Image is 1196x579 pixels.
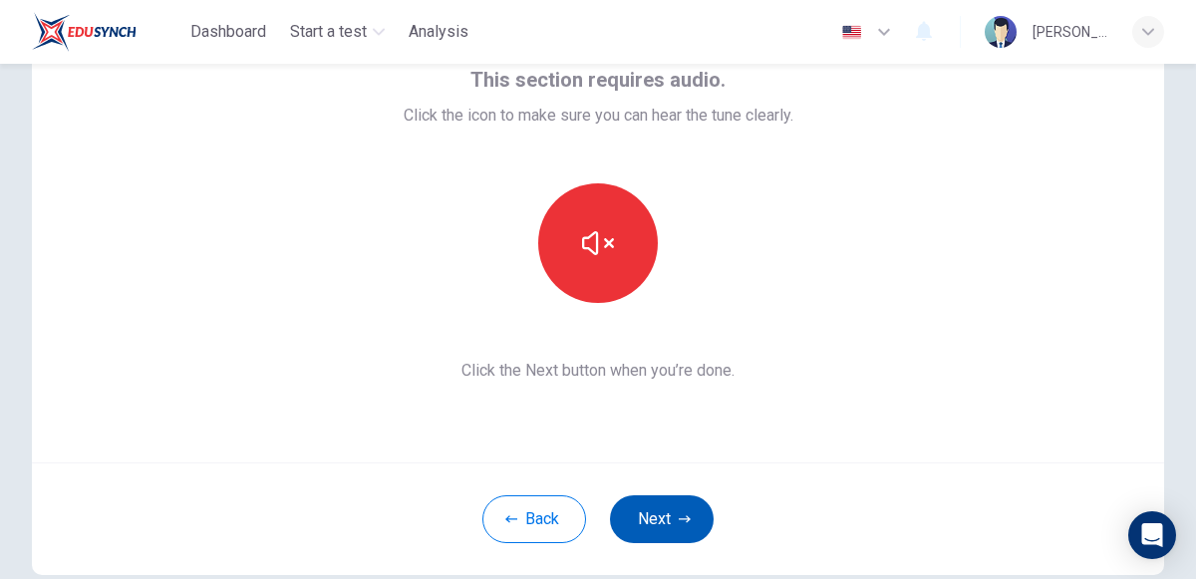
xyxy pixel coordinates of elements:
button: Analysis [401,14,476,50]
button: Start a test [282,14,393,50]
img: en [839,25,864,40]
img: EduSynch logo [32,12,137,52]
img: Profile picture [985,16,1017,48]
span: Dashboard [190,20,266,44]
button: Back [482,495,586,543]
span: This section requires audio. [470,64,726,96]
div: Open Intercom Messenger [1128,511,1176,559]
a: EduSynch logo [32,12,182,52]
span: Click the icon to make sure you can hear the tune clearly. [404,104,793,128]
button: Next [610,495,714,543]
div: [PERSON_NAME] [1033,20,1108,44]
button: Dashboard [182,14,274,50]
span: Analysis [409,20,468,44]
span: Start a test [290,20,367,44]
span: Click the Next button when you’re done. [404,359,793,383]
